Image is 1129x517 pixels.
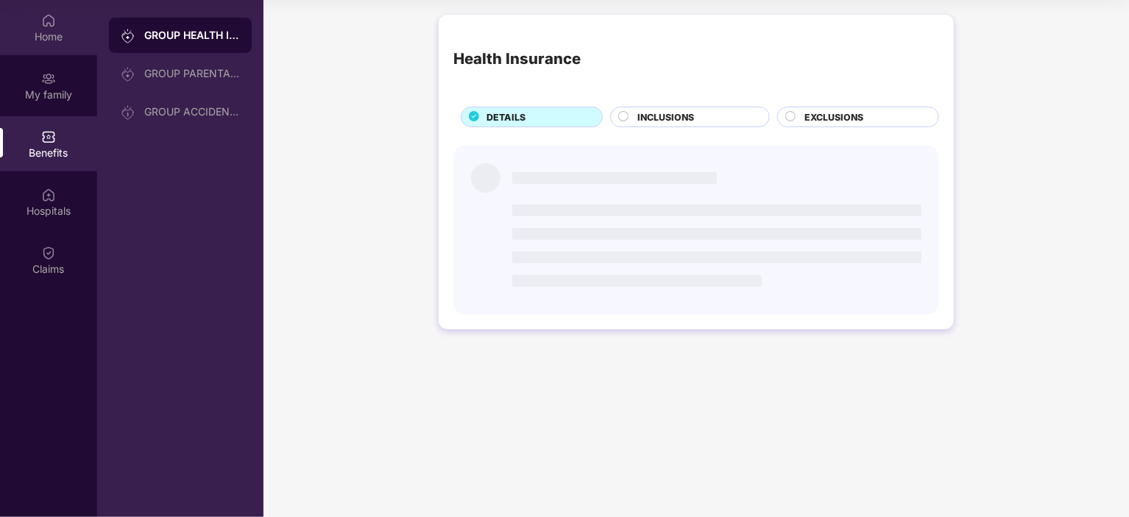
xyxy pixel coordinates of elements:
div: GROUP HEALTH INSURANCE [144,28,240,43]
img: svg+xml;base64,PHN2ZyBpZD0iSG9tZSIgeG1sbnM9Imh0dHA6Ly93d3cudzMub3JnLzIwMDAvc3ZnIiB3aWR0aD0iMjAiIG... [41,13,56,28]
div: GROUP ACCIDENTAL INSURANCE [144,106,240,118]
span: DETAILS [486,110,525,124]
img: svg+xml;base64,PHN2ZyB3aWR0aD0iMjAiIGhlaWdodD0iMjAiIHZpZXdCb3g9IjAgMCAyMCAyMCIgZmlsbD0ibm9uZSIgeG... [41,71,56,86]
img: svg+xml;base64,PHN2ZyBpZD0iQmVuZWZpdHMiIHhtbG5zPSJodHRwOi8vd3d3LnczLm9yZy8yMDAwL3N2ZyIgd2lkdGg9Ij... [41,129,56,144]
span: INCLUSIONS [637,110,694,124]
div: GROUP PARENTAL POLICY [144,68,240,79]
img: svg+xml;base64,PHN2ZyB3aWR0aD0iMjAiIGhlaWdodD0iMjAiIHZpZXdCb3g9IjAgMCAyMCAyMCIgZmlsbD0ibm9uZSIgeG... [121,105,135,120]
div: Health Insurance [453,47,581,71]
img: svg+xml;base64,PHN2ZyBpZD0iQ2xhaW0iIHhtbG5zPSJodHRwOi8vd3d3LnczLm9yZy8yMDAwL3N2ZyIgd2lkdGg9IjIwIi... [41,246,56,260]
img: svg+xml;base64,PHN2ZyBpZD0iSG9zcGl0YWxzIiB4bWxucz0iaHR0cDovL3d3dy53My5vcmcvMjAwMC9zdmciIHdpZHRoPS... [41,188,56,202]
img: svg+xml;base64,PHN2ZyB3aWR0aD0iMjAiIGhlaWdodD0iMjAiIHZpZXdCb3g9IjAgMCAyMCAyMCIgZmlsbD0ibm9uZSIgeG... [121,29,135,43]
img: svg+xml;base64,PHN2ZyB3aWR0aD0iMjAiIGhlaWdodD0iMjAiIHZpZXdCb3g9IjAgMCAyMCAyMCIgZmlsbD0ibm9uZSIgeG... [121,67,135,82]
span: EXCLUSIONS [804,110,863,124]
